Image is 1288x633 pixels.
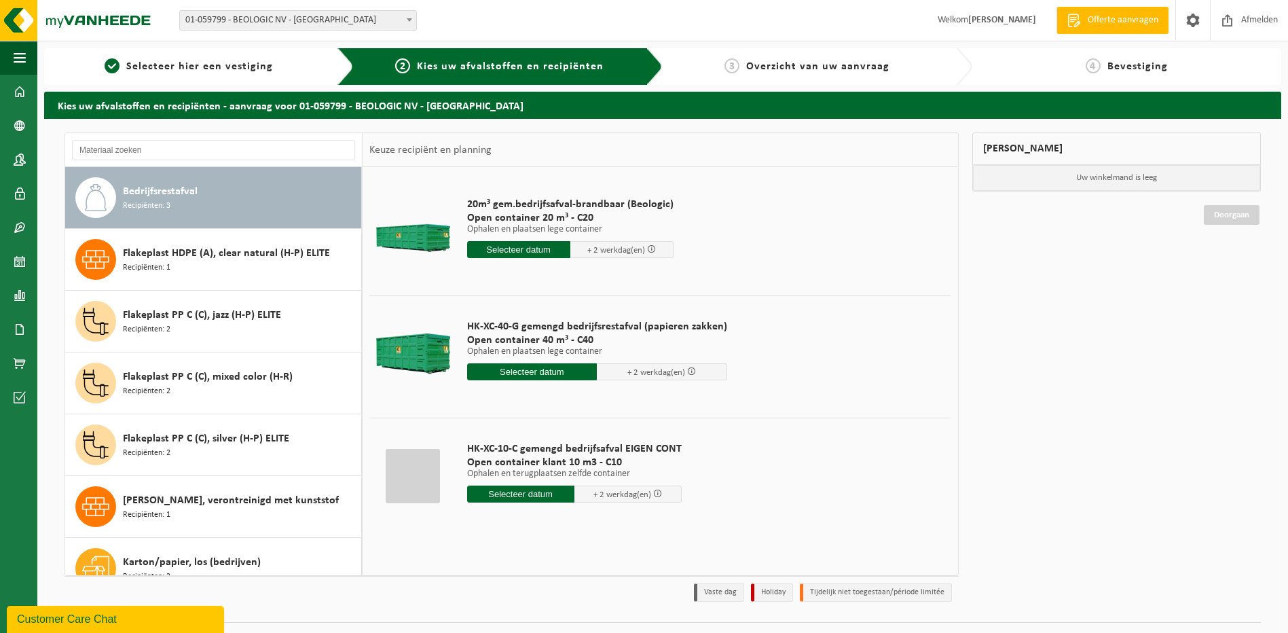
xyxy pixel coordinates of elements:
a: 1Selecteer hier een vestiging [51,58,327,75]
p: Ophalen en plaatsen lege container [467,347,727,357]
span: Recipiënten: 3 [123,200,170,213]
span: Kies uw afvalstoffen en recipiënten [417,61,604,72]
span: Selecteer hier een vestiging [126,61,273,72]
a: Doorgaan [1204,205,1259,225]
input: Selecteer datum [467,241,570,258]
p: Ophalen en terugplaatsen zelfde container [467,469,682,479]
span: Open container 20 m³ - C20 [467,211,674,225]
span: Recipiënten: 1 [123,261,170,274]
span: Bevestiging [1107,61,1168,72]
span: Flakeplast PP C (C), jazz (H-P) ELITE [123,307,281,323]
span: + 2 werkdag(en) [627,368,685,377]
span: Open container 40 m³ - C40 [467,333,727,347]
li: Holiday [751,583,793,602]
span: + 2 werkdag(en) [587,246,645,255]
span: Recipiënten: 1 [123,509,170,522]
span: Open container klant 10 m3 - C10 [467,456,682,469]
button: [PERSON_NAME], verontreinigd met kunststof Recipiënten: 1 [65,476,362,538]
span: 1 [105,58,119,73]
span: 20m³ gem.bedrijfsafval-brandbaar (Beologic) [467,198,674,211]
span: 01-059799 - BEOLOGIC NV - SINT-DENIJS [179,10,417,31]
strong: [PERSON_NAME] [968,15,1036,25]
span: 4 [1086,58,1101,73]
span: Recipiënten: 2 [123,385,170,398]
iframe: chat widget [7,603,227,633]
button: Karton/papier, los (bedrijven) Recipiënten: 2 [65,538,362,600]
span: Recipiënten: 2 [123,323,170,336]
li: Vaste dag [694,583,744,602]
span: 2 [395,58,410,73]
p: Uw winkelmand is leeg [973,165,1261,191]
button: Flakeplast HDPE (A), clear natural (H-P) ELITE Recipiënten: 1 [65,229,362,291]
div: [PERSON_NAME] [972,132,1262,165]
span: HK-XC-40-G gemengd bedrijfsrestafval (papieren zakken) [467,320,727,333]
h2: Kies uw afvalstoffen en recipiënten - aanvraag voor 01-059799 - BEOLOGIC NV - [GEOGRAPHIC_DATA] [44,92,1281,118]
span: + 2 werkdag(en) [593,490,651,499]
button: Flakeplast PP C (C), mixed color (H-R) Recipiënten: 2 [65,352,362,414]
span: 3 [724,58,739,73]
span: 01-059799 - BEOLOGIC NV - SINT-DENIJS [180,11,416,30]
span: Offerte aanvragen [1084,14,1162,27]
span: [PERSON_NAME], verontreinigd met kunststof [123,492,339,509]
span: Recipiënten: 2 [123,447,170,460]
input: Selecteer datum [467,363,597,380]
div: Keuze recipiënt en planning [363,133,498,167]
span: Flakeplast PP C (C), silver (H-P) ELITE [123,431,289,447]
input: Selecteer datum [467,486,574,503]
button: Flakeplast PP C (C), silver (H-P) ELITE Recipiënten: 2 [65,414,362,476]
a: Offerte aanvragen [1056,7,1169,34]
span: Bedrijfsrestafval [123,183,198,200]
input: Materiaal zoeken [72,140,355,160]
li: Tijdelijk niet toegestaan/période limitée [800,583,952,602]
span: Recipiënten: 2 [123,571,170,583]
span: Flakeplast HDPE (A), clear natural (H-P) ELITE [123,245,330,261]
button: Flakeplast PP C (C), jazz (H-P) ELITE Recipiënten: 2 [65,291,362,352]
span: Flakeplast PP C (C), mixed color (H-R) [123,369,293,385]
span: Karton/papier, los (bedrijven) [123,554,261,571]
span: HK-XC-10-C gemengd bedrijfsafval EIGEN CONT [467,442,682,456]
span: Overzicht van uw aanvraag [746,61,889,72]
p: Ophalen en plaatsen lege container [467,225,674,234]
button: Bedrijfsrestafval Recipiënten: 3 [65,167,362,229]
